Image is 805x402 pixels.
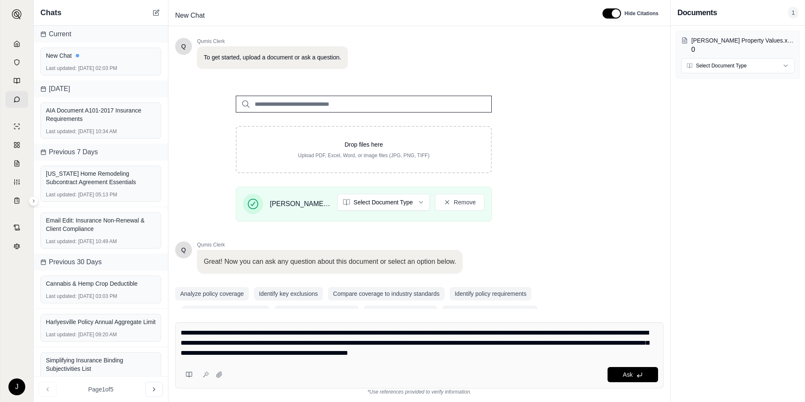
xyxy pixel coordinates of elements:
[681,36,794,55] button: [PERSON_NAME] Property Values.xlsx0
[46,356,156,373] div: Simplifying Insurance Binding Subjectivities List
[197,241,463,248] span: Qumis Clerk
[34,254,168,271] div: Previous 30 Days
[442,306,538,319] button: Check for specific endorsements
[34,26,168,43] div: Current
[328,287,445,300] button: Compare coverage to industry standards
[46,293,156,300] div: [DATE] 03:03 PM
[275,306,359,319] button: Summarize renewal process
[46,293,77,300] span: Last updated:
[29,196,39,206] button: Expand sidebar
[46,238,156,245] div: [DATE] 10:49 AM
[46,318,156,326] div: Harlyesville Policy Annual Aggregate Limit
[788,7,798,19] span: 1
[175,389,664,395] div: *Use references provided to verify information.
[46,331,156,338] div: [DATE] 09:20 AM
[46,65,156,72] div: [DATE] 02:03 PM
[46,169,156,186] div: [US_STATE] Home Remodeling Subcontract Agreement Essentials
[46,65,77,72] span: Last updated:
[5,174,28,190] a: Custom Report
[435,194,485,211] button: Remove
[172,9,592,22] div: Edit Title
[46,216,156,233] div: Email Edit: Insurance Non-Renewal & Client Compliance
[5,54,28,71] a: Documents Vault
[12,9,22,19] img: Expand sidebar
[691,36,794,55] div: 0
[364,306,437,319] button: Find contact information
[624,10,658,17] span: Hide Citations
[46,279,156,288] div: Cannabis & Hemp Crop Deductible
[5,155,28,172] a: Claim Coverage
[623,371,632,378] span: Ask
[450,287,531,300] button: Identify policy requirements
[181,246,186,254] span: Hello
[151,8,161,18] button: New Chat
[250,152,477,159] p: Upload PDF, Excel, Word, or image files (JPG, PNG, TIFF)
[8,6,25,23] button: Expand sidebar
[172,9,208,22] span: New Chat
[254,287,323,300] button: Identify key exclusions
[34,80,168,97] div: [DATE]
[46,106,156,123] div: AIA Document A101-2017 Insurance Requirements
[5,238,28,255] a: Legal Search Engine
[46,128,77,135] span: Last updated:
[204,257,456,267] p: Great! Now you can ask any question about this document or select an option below.
[88,385,114,394] span: Page 1 of 5
[608,367,658,382] button: Ask
[182,306,269,319] button: Explain deductibles and limits
[34,144,168,161] div: Previous 7 Days
[691,36,794,45] p: Richter Property Values.xlsx
[204,53,341,62] p: To get started, upload a document or ask a question.
[175,287,249,300] button: Analyze policy coverage
[46,51,156,60] div: New Chat
[5,192,28,209] a: Coverage Table
[5,72,28,89] a: Prompt Library
[40,7,61,19] span: Chats
[46,238,77,245] span: Last updated:
[197,38,348,45] span: Qumis Clerk
[46,331,77,338] span: Last updated:
[250,140,477,149] p: Drop files here
[46,191,156,198] div: [DATE] 05:13 PM
[181,42,186,51] span: Hello
[46,128,156,135] div: [DATE] 10:34 AM
[5,219,28,236] a: Contract Analysis
[5,91,28,108] a: Chat
[270,199,331,209] span: [PERSON_NAME] Property Values.xlsx
[46,191,77,198] span: Last updated:
[677,7,717,19] h3: Documents
[8,378,25,395] div: J
[5,118,28,135] a: Single Policy
[5,35,28,52] a: Home
[5,137,28,153] a: Policy Comparisons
